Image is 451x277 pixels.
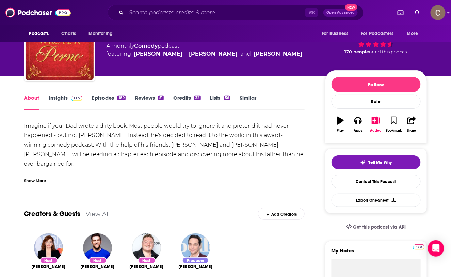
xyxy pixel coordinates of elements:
a: InsightsPodchaser Pro [49,95,83,110]
a: About [24,95,39,110]
span: New [345,4,357,11]
span: Charts [62,29,76,38]
a: Similar [240,95,256,110]
a: Show notifications dropdown [412,7,422,18]
div: 56 [224,96,230,100]
div: Added [370,129,382,133]
span: ⌘ K [305,8,318,17]
span: 170 people [344,49,369,54]
span: Logged in as clay.bolton [431,5,446,20]
div: Share [407,129,416,133]
span: and [241,50,251,58]
img: Jim Parsons [181,233,210,262]
button: Share [403,112,420,137]
img: Podchaser Pro [71,96,83,101]
img: James Cooper [83,233,112,262]
img: tell me why sparkle [360,160,366,165]
a: Charts [57,27,80,40]
span: [PERSON_NAME] [179,264,213,270]
a: View All [86,210,110,217]
span: , [186,50,187,58]
button: open menu [402,27,427,40]
div: 32 [194,96,200,100]
a: Reviews51 [135,95,164,110]
span: Tell Me Why [368,160,392,165]
a: Alice Levine [254,50,303,58]
span: rated this podcast [369,49,408,54]
div: Add Creators [258,208,305,220]
a: Show notifications dropdown [395,7,406,18]
span: [PERSON_NAME] [130,264,164,270]
a: Credits32 [173,95,200,110]
button: Export One-Sheet [332,194,421,207]
span: More [407,29,418,38]
img: Podchaser - Follow, Share and Rate Podcasts [5,6,71,19]
div: 51 [158,96,164,100]
button: open menu [24,27,58,40]
div: Bookmark [386,129,402,133]
div: Host [40,257,58,264]
a: Pro website [413,243,425,250]
div: A monthly podcast [107,42,303,58]
button: Show profile menu [431,5,446,20]
img: My Dad Wrote A Porno [26,12,94,80]
a: Creators & Guests [24,210,81,218]
button: Added [367,112,385,137]
a: Lists56 [210,95,230,110]
a: James Cooper [81,264,115,270]
button: Follow [332,77,421,92]
button: open menu [84,27,122,40]
button: tell me why sparkleTell Me Why [332,155,421,169]
span: Monitoring [88,29,113,38]
label: My Notes [332,247,421,259]
div: Play [337,129,344,133]
img: Podchaser Pro [413,244,425,250]
button: Apps [349,112,367,137]
a: Jamie Morton [130,264,164,270]
img: User Profile [431,5,446,20]
img: Jamie Morton [132,233,161,262]
a: Jim Parsons [179,264,213,270]
div: 189 [117,96,125,100]
button: Bookmark [385,112,403,137]
div: Search podcasts, credits, & more... [108,5,364,20]
input: Search podcasts, credits, & more... [126,7,305,18]
a: Episodes189 [92,95,125,110]
img: Alice Levine [34,233,63,262]
span: For Podcasters [361,29,394,38]
div: Apps [354,129,363,133]
span: [PERSON_NAME] [81,264,115,270]
div: Host [138,257,156,264]
span: Podcasts [29,29,49,38]
a: Alice Levine [32,264,66,270]
span: Get this podcast via API [353,224,406,230]
div: Imagine if your Dad wrote a dirty book. Most people would try to ignore it and pretend it had nev... [24,121,305,188]
div: Producer [182,257,209,264]
div: Rate [332,95,421,109]
a: Contact This Podcast [332,175,421,188]
span: featuring [107,50,303,58]
span: For Business [322,29,349,38]
span: Open Advanced [326,11,355,14]
a: Get this podcast via API [341,219,412,235]
span: [PERSON_NAME] [32,264,66,270]
a: James Cooper [189,50,238,58]
button: open menu [357,27,404,40]
button: Open AdvancedNew [323,9,358,17]
a: Jamie Morton [134,50,183,58]
button: Play [332,112,349,137]
div: Open Intercom Messenger [428,240,444,257]
button: open menu [317,27,357,40]
a: Comedy [134,43,158,49]
div: Host [89,257,107,264]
